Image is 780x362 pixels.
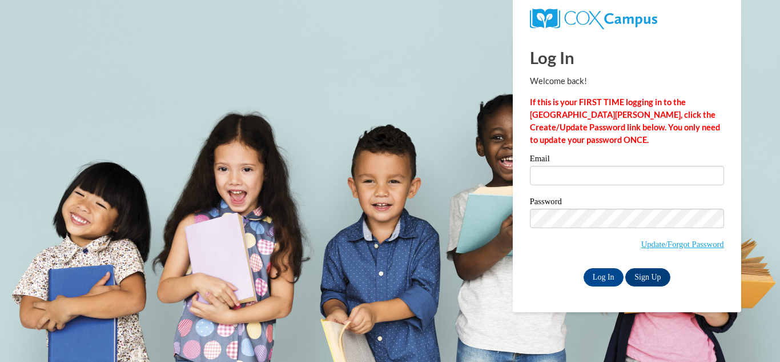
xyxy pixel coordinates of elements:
[530,13,657,23] a: COX Campus
[584,268,624,287] input: Log In
[530,9,657,29] img: COX Campus
[530,154,724,166] label: Email
[530,75,724,87] p: Welcome back!
[530,97,720,145] strong: If this is your FIRST TIME logging in to the [GEOGRAPHIC_DATA][PERSON_NAME], click the Create/Upd...
[641,240,724,249] a: Update/Forgot Password
[530,197,724,209] label: Password
[530,46,724,69] h1: Log In
[625,268,670,287] a: Sign Up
